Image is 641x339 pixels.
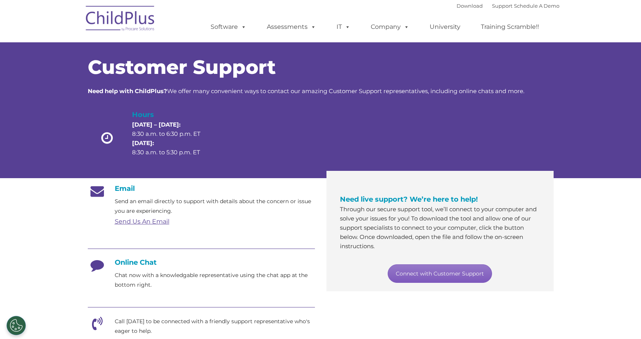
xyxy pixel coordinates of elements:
[132,120,214,157] p: 8:30 a.m. to 6:30 p.m. ET 8:30 a.m. to 5:30 p.m. ET
[492,3,512,9] a: Support
[329,19,358,35] a: IT
[7,316,26,335] button: Cookies Settings
[340,195,478,204] span: Need live support? We’re here to help!
[340,205,540,251] p: Through our secure support tool, we’ll connect to your computer and solve your issues for you! To...
[514,3,559,9] a: Schedule A Demo
[88,87,167,95] strong: Need help with ChildPlus?
[363,19,417,35] a: Company
[115,317,315,336] p: Call [DATE] to be connected with a friendly support representative who's eager to help.
[203,19,254,35] a: Software
[82,0,159,39] img: ChildPlus by Procare Solutions
[115,271,315,290] p: Chat now with a knowledgable representative using the chat app at the bottom right.
[88,87,524,95] span: We offer many convenient ways to contact our amazing Customer Support representatives, including ...
[132,109,214,120] h4: Hours
[88,55,276,79] span: Customer Support
[115,218,169,225] a: Send Us An Email
[88,184,315,193] h4: Email
[115,197,315,216] p: Send an email directly to support with details about the concern or issue you are experiencing.
[132,139,154,147] strong: [DATE]:
[259,19,324,35] a: Assessments
[457,3,559,9] font: |
[422,19,468,35] a: University
[457,3,483,9] a: Download
[88,258,315,267] h4: Online Chat
[388,264,492,283] a: Connect with Customer Support
[473,19,547,35] a: Training Scramble!!
[132,121,181,128] strong: [DATE] – [DATE]:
